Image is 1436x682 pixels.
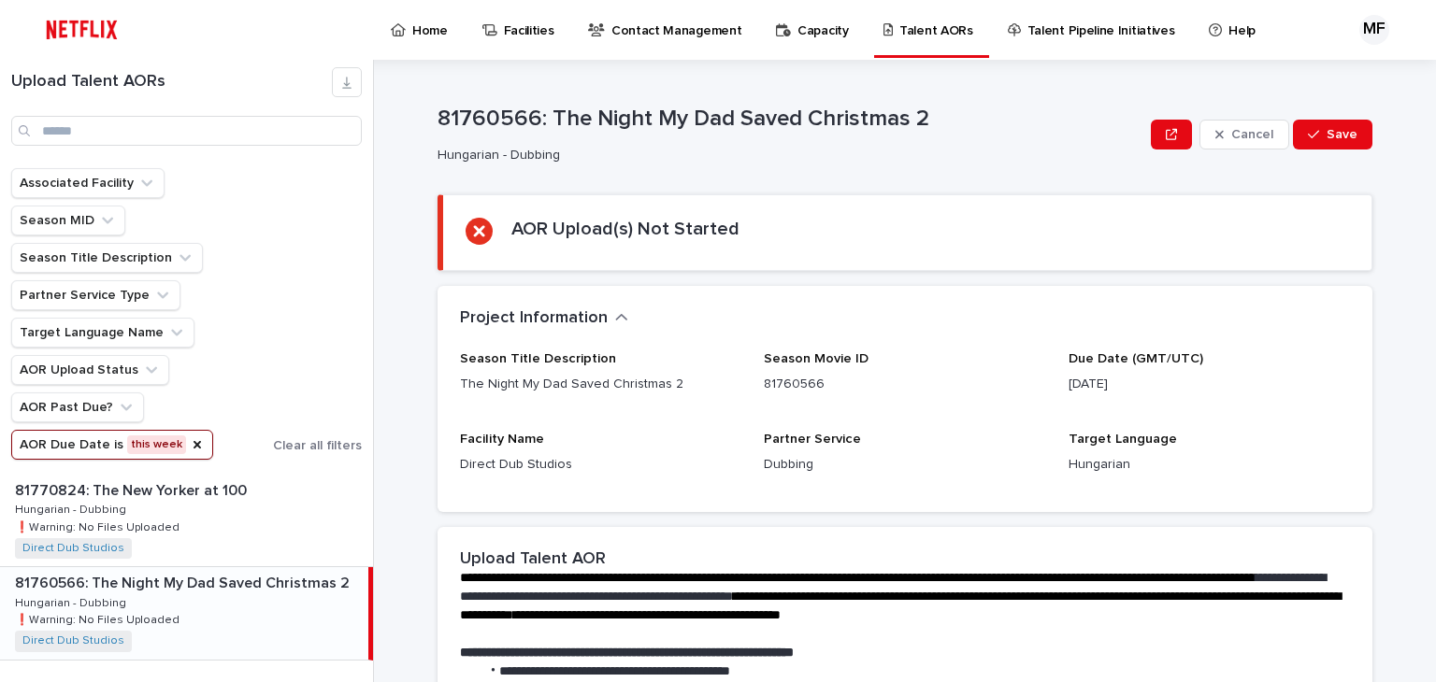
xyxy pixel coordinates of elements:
p: Direct Dub Studios [460,455,741,475]
span: Season Movie ID [764,352,869,365]
a: Direct Dub Studios [22,542,124,555]
h2: AOR Upload(s) Not Started [511,218,740,240]
span: Clear all filters [273,439,362,452]
p: Hungarian - Dubbing [438,148,1136,163]
p: [DATE] [1069,375,1350,394]
span: Target Language [1069,433,1177,446]
p: ❗️Warning: No Files Uploaded [15,610,183,627]
p: Dubbing [764,455,1045,475]
button: Partner Service Type [11,280,180,310]
button: Season MID [11,206,125,235]
p: Hungarian [1069,455,1350,475]
p: 81760566: The Night My Dad Saved Christmas 2 [15,571,353,592]
span: Facility Name [460,433,544,446]
p: 81760566 [764,375,1045,394]
span: Due Date (GMT/UTC) [1069,352,1203,365]
a: Direct Dub Studios [22,634,124,647]
span: Partner Service [764,433,861,446]
span: Save [1327,128,1357,141]
input: Search [11,116,362,146]
p: Hungarian - Dubbing [15,593,130,610]
span: Cancel [1231,128,1273,141]
button: Clear all filters [266,432,362,460]
button: Save [1293,120,1372,149]
p: Hungarian - Dubbing [15,500,130,517]
button: AOR Upload Status [11,355,169,385]
span: Season Title Description [460,352,616,365]
h2: Upload Talent AOR [460,549,606,570]
p: 81760566: The Night My Dad Saved Christmas 2 [438,106,1143,133]
div: MF [1359,15,1389,45]
h1: Upload Talent AORs [11,72,332,92]
button: Season Title Description [11,243,203,273]
p: ❗️Warning: No Files Uploaded [15,518,183,534]
button: Project Information [460,308,628,329]
button: Target Language Name [11,318,194,348]
p: 81770824: The New Yorker at 100 [15,478,251,500]
h2: Project Information [460,308,608,329]
button: Associated Facility [11,168,165,198]
button: AOR Past Due? [11,392,144,422]
p: The Night My Dad Saved Christmas 2 [460,375,741,394]
button: Cancel [1199,120,1289,149]
button: AOR Due Date [11,430,213,460]
img: ifQbXi3ZQGMSEF7WDB7W [37,11,126,49]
